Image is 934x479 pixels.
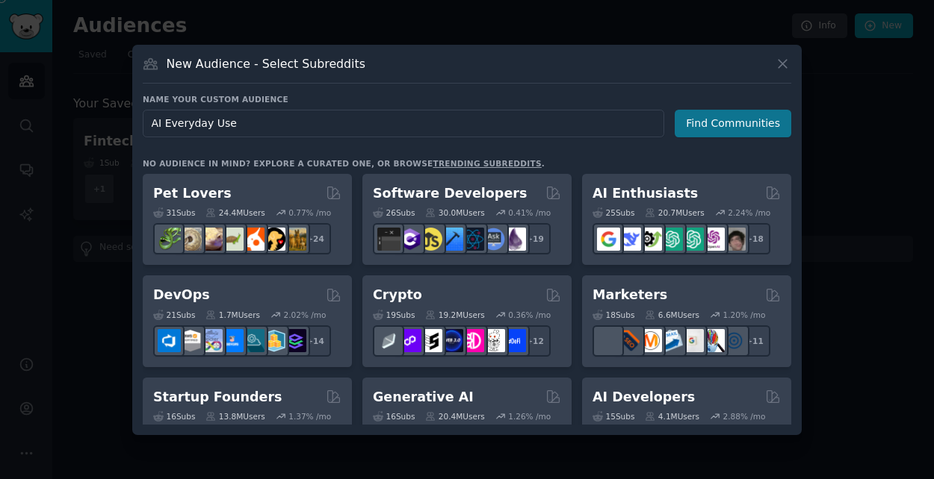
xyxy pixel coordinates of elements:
img: ethstaker [419,329,442,352]
input: Pick a short name, like "Digital Marketers" or "Movie-Goers" [143,110,664,137]
img: leopardgeckos [200,228,223,251]
img: OnlineMarketing [723,329,746,352]
img: AskComputerScience [482,228,505,251]
img: ArtificalIntelligence [723,228,746,251]
div: 13.8M Users [205,411,265,422]
img: software [377,228,400,251]
div: No audience in mind? Explore a curated one, or browse . [143,158,545,169]
img: defiblockchain [461,329,484,352]
img: cockatiel [241,228,265,251]
div: 1.26 % /mo [508,411,551,422]
div: + 19 [519,223,551,254]
img: dogbreed [283,228,306,251]
h3: New Audience - Select Subreddits [167,56,365,72]
div: + 24 [300,223,331,254]
img: azuredevops [158,329,181,352]
img: Emailmarketing [660,329,683,352]
img: ethfinance [377,329,400,352]
div: 1.20 % /mo [723,310,766,320]
div: 4.1M Users [645,411,699,422]
div: 24.4M Users [205,207,265,218]
h2: Software Developers [373,184,527,203]
h2: Pet Lovers [153,184,232,203]
img: CryptoNews [482,329,505,352]
img: herpetology [158,228,181,251]
img: aws_cdk [262,329,285,352]
h3: Name your custom audience [143,94,791,104]
div: 18 Sub s [593,310,634,320]
div: 16 Sub s [153,411,195,422]
img: 0xPolygon [398,329,421,352]
button: Find Communities [675,110,791,137]
div: + 18 [739,223,770,254]
h2: Generative AI [373,388,474,407]
img: ballpython [179,228,202,251]
img: PlatformEngineers [283,329,306,352]
img: chatgpt_promptDesign [660,228,683,251]
img: learnjavascript [419,228,442,251]
img: content_marketing [597,329,620,352]
img: MarketingResearch [702,329,725,352]
img: turtle [220,228,244,251]
div: 20.4M Users [425,411,484,422]
img: defi_ [503,329,526,352]
div: 1.7M Users [205,310,260,320]
img: elixir [503,228,526,251]
div: 6.6M Users [645,310,699,320]
div: 2.02 % /mo [284,310,327,320]
h2: DevOps [153,286,210,304]
div: 16 Sub s [373,411,415,422]
img: csharp [398,228,421,251]
h2: Marketers [593,286,667,304]
img: reactnative [461,228,484,251]
h2: Crypto [373,286,422,304]
img: OpenAIDev [702,228,725,251]
div: + 12 [519,325,551,357]
img: chatgpt_prompts_ [681,228,704,251]
div: 2.88 % /mo [723,411,766,422]
img: GoogleGeminiAI [597,228,620,251]
div: 26 Sub s [373,207,415,218]
h2: Startup Founders [153,388,282,407]
div: 0.36 % /mo [508,310,551,320]
img: googleads [681,329,704,352]
div: 15 Sub s [593,411,634,422]
h2: AI Developers [593,388,695,407]
div: 31 Sub s [153,207,195,218]
img: web3 [440,329,463,352]
img: DevOpsLinks [220,329,244,352]
div: 30.0M Users [425,207,484,218]
div: 25 Sub s [593,207,634,218]
div: 19.2M Users [425,310,484,320]
div: 19 Sub s [373,310,415,320]
div: 20.7M Users [645,207,704,218]
img: AskMarketing [639,329,662,352]
img: AWS_Certified_Experts [179,329,202,352]
div: 1.37 % /mo [288,411,331,422]
img: bigseo [618,329,641,352]
img: PetAdvice [262,228,285,251]
div: 0.41 % /mo [508,207,551,218]
a: trending subreddits [433,159,541,168]
img: DeepSeek [618,228,641,251]
div: 2.24 % /mo [728,207,770,218]
h2: AI Enthusiasts [593,184,698,203]
img: Docker_DevOps [200,329,223,352]
img: AItoolsCatalog [639,228,662,251]
div: + 11 [739,325,770,357]
img: platformengineering [241,329,265,352]
div: 0.77 % /mo [288,207,331,218]
div: + 14 [300,325,331,357]
div: 21 Sub s [153,310,195,320]
img: iOSProgramming [440,228,463,251]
